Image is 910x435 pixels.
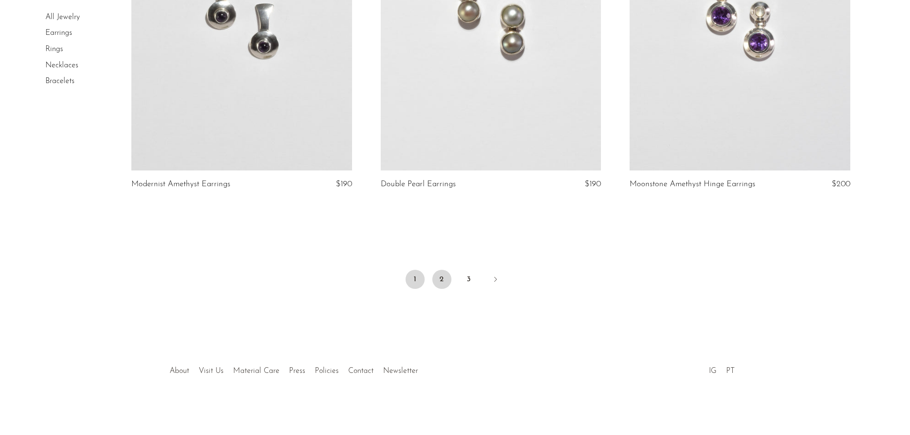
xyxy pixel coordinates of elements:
a: Double Pearl Earrings [381,180,456,189]
a: All Jewelry [45,13,80,21]
span: $190 [336,180,352,188]
a: Earrings [45,30,72,37]
a: Contact [348,367,374,375]
a: Press [289,367,305,375]
a: Policies [315,367,339,375]
a: Rings [45,45,63,53]
span: $200 [832,180,850,188]
span: $190 [585,180,601,188]
a: Modernist Amethyst Earrings [131,180,230,189]
a: Next [486,270,505,291]
a: IG [709,367,717,375]
a: 2 [432,270,451,289]
a: Material Care [233,367,279,375]
a: Visit Us [199,367,224,375]
ul: Social Medias [704,360,739,378]
ul: Quick links [165,360,423,378]
a: About [170,367,189,375]
a: Necklaces [45,62,78,69]
span: 1 [406,270,425,289]
a: Bracelets [45,77,75,85]
a: PT [726,367,735,375]
a: 3 [459,270,478,289]
a: Moonstone Amethyst Hinge Earrings [630,180,755,189]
